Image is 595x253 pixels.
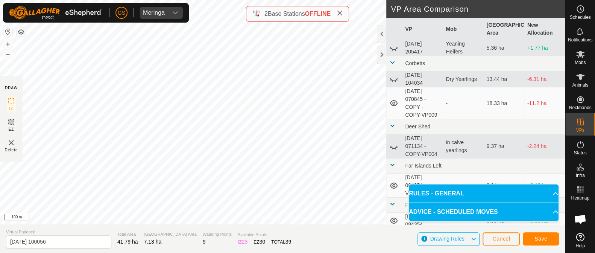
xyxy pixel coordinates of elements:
[7,138,16,147] img: VP
[484,71,524,87] td: 13.44 ha
[402,71,443,87] td: [DATE] 104034
[569,208,592,230] a: Open chat
[260,239,266,245] span: 30
[405,123,430,130] span: Deer Shed
[238,232,291,238] span: Available Points
[524,134,565,159] td: -2.24 ha
[402,134,443,159] td: [DATE] 071134 - COPY-VP004
[409,184,559,203] p-accordion-header: RULES - GENERAL
[3,49,12,58] button: –
[572,83,588,87] span: Animals
[140,7,168,19] span: Meringa
[144,231,197,238] span: [GEOGRAPHIC_DATA] Area
[264,11,268,17] span: 2
[391,5,565,14] h2: VP Area Comparison
[446,139,481,154] div: in calve yearlings
[402,40,443,56] td: [DATE] 205417
[402,174,443,198] td: [DATE] 084354-VP003
[524,71,565,87] td: -6.31 ha
[405,60,425,66] span: Corbetts
[6,229,111,235] span: Virtual Paddock
[305,11,331,17] span: OFFLINE
[203,239,206,245] span: 9
[571,196,589,200] span: Heatmap
[5,85,18,91] div: DRAW
[524,174,565,198] td: +6.19 ha
[569,15,590,20] span: Schedules
[446,40,481,56] div: Yearling Heifers
[483,232,520,245] button: Cancel
[409,203,559,221] p-accordion-header: ADVICE - SCHEDULED MOVES
[405,202,445,208] span: Far Islands Right
[523,232,559,245] button: Save
[484,174,524,198] td: 0.94 ha
[443,18,484,40] th: Mob
[492,236,510,242] span: Cancel
[290,215,312,221] a: Contact Us
[253,238,265,246] div: EZ
[574,151,586,155] span: Status
[3,40,12,49] button: +
[268,11,305,17] span: Base Stations
[409,207,498,216] span: ADVICE - SCHEDULED MOVES
[534,236,547,242] span: Save
[117,231,138,238] span: Total Area
[144,239,162,245] span: 7.13 ha
[569,105,591,110] span: Neckbands
[242,239,248,245] span: 23
[484,40,524,56] td: 5.36 ha
[285,239,291,245] span: 39
[565,230,595,251] a: Help
[143,10,165,16] div: Meringa
[9,126,14,132] span: EZ
[118,9,125,17] span: GS
[203,231,232,238] span: Watering Points
[9,6,103,20] img: Gallagher Logo
[484,18,524,40] th: [GEOGRAPHIC_DATA] Area
[271,238,291,246] div: TOTAL
[524,18,565,40] th: New Allocation
[568,38,592,42] span: Notifications
[446,99,481,107] div: -
[3,27,12,36] button: Reset Map
[446,181,481,189] div: -
[446,75,481,83] div: Dry Yearlings
[524,87,565,119] td: -11.2 ha
[253,215,281,221] a: Privacy Policy
[9,106,14,111] span: IZ
[575,244,585,248] span: Help
[405,163,442,169] span: Far Islands Left
[524,40,565,56] td: +1.77 ha
[430,236,464,242] span: Drawing Rules
[575,173,584,178] span: Infra
[576,128,584,133] span: VPs
[238,238,247,246] div: IZ
[484,134,524,159] td: 9.37 ha
[5,147,18,153] span: Delete
[575,60,586,65] span: Mobs
[409,189,464,198] span: RULES - GENERAL
[402,213,443,229] td: [DATE] 084354
[168,7,183,19] div: dropdown trigger
[402,18,443,40] th: VP
[484,87,524,119] td: 18.33 ha
[117,239,138,245] span: 41.79 ha
[17,27,26,37] button: Map Layers
[402,87,443,119] td: [DATE] 070845 - COPY - COPY-VP009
